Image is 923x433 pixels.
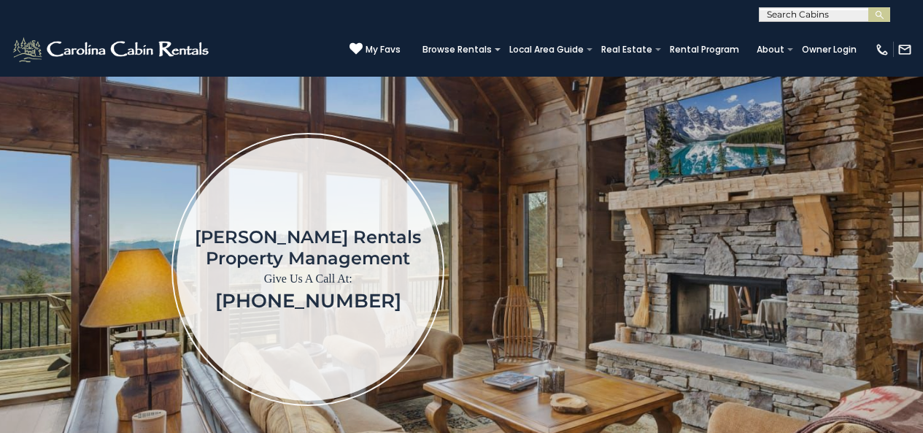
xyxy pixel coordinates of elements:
a: Browse Rentals [415,39,499,60]
h1: [PERSON_NAME] Rentals Property Management [195,226,421,269]
a: Local Area Guide [502,39,591,60]
img: White-1-2.png [11,35,213,64]
a: Real Estate [594,39,660,60]
span: My Favs [366,43,401,56]
a: My Favs [349,42,401,57]
a: [PHONE_NUMBER] [215,289,401,313]
a: About [749,39,792,60]
a: Rental Program [663,39,746,60]
img: phone-regular-white.png [875,42,889,57]
p: Give Us A Call At: [195,269,421,289]
img: mail-regular-white.png [897,42,912,57]
a: Owner Login [795,39,864,60]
